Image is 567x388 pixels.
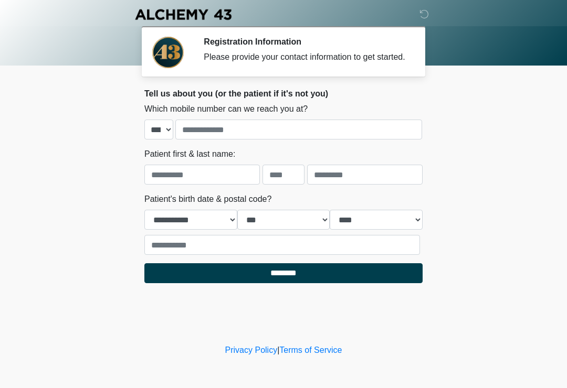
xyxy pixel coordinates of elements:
div: Please provide your contact information to get started. [204,51,407,63]
label: Which mobile number can we reach you at? [144,103,308,115]
label: Patient first & last name: [144,148,235,160]
label: Patient's birth date & postal code? [144,193,271,206]
a: | [277,346,279,354]
a: Terms of Service [279,346,342,354]
h2: Tell us about you (or the patient if it's not you) [144,89,423,99]
img: Agent Avatar [152,37,184,68]
h2: Registration Information [204,37,407,47]
a: Privacy Policy [225,346,278,354]
img: Alchemy 43 Logo [134,8,233,21]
